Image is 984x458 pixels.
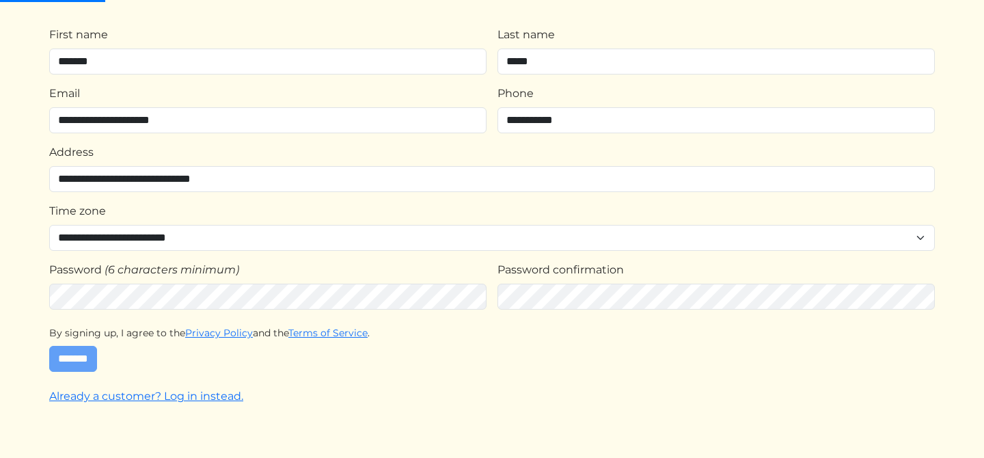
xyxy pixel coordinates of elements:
em: (6 characters minimum) [105,263,239,276]
label: Password [49,262,102,278]
label: Email [49,85,80,102]
label: Last name [497,27,555,43]
a: Privacy Policy [185,327,253,339]
div: By signing up, I agree to the and the . [49,326,935,340]
label: Phone [497,85,534,102]
label: Address [49,144,94,161]
a: Already a customer? Log in instead. [49,390,243,403]
label: Password confirmation [497,262,624,278]
a: Terms of Service [288,327,368,339]
label: First name [49,27,108,43]
label: Time zone [49,203,106,219]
